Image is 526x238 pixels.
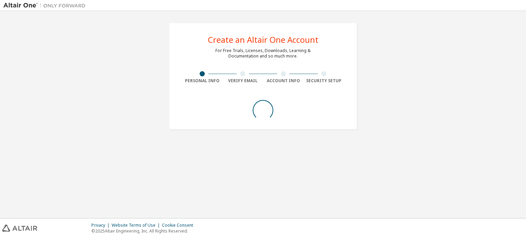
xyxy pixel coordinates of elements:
[2,225,37,232] img: altair_logo.svg
[263,78,304,84] div: Account Info
[91,223,112,228] div: Privacy
[162,223,197,228] div: Cookie Consent
[304,78,345,84] div: Security Setup
[112,223,162,228] div: Website Terms of Use
[215,48,311,59] div: For Free Trials, Licenses, Downloads, Learning & Documentation and so much more.
[182,78,223,84] div: Personal Info
[3,2,89,9] img: Altair One
[223,78,263,84] div: Verify Email
[91,228,197,234] p: © 2025 Altair Engineering, Inc. All Rights Reserved.
[208,36,318,44] div: Create an Altair One Account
